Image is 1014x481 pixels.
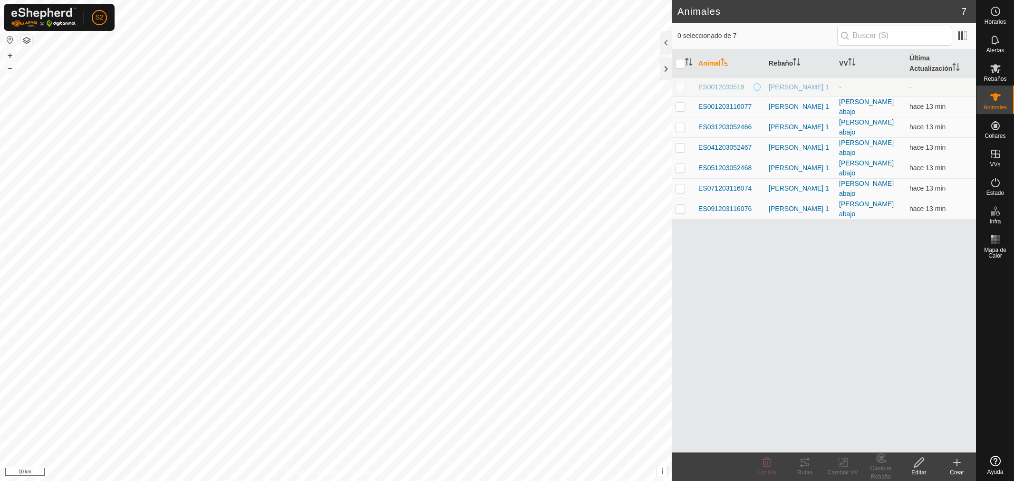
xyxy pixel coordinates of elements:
[11,8,76,27] img: Logo Gallagher
[786,468,824,477] div: Rutas
[989,219,1001,224] span: Infra
[909,83,912,91] span: -
[985,19,1006,25] span: Horarios
[961,4,966,19] span: 7
[698,163,752,173] span: ES051203052468
[900,468,938,477] div: Editar
[4,62,16,74] button: –
[839,118,894,136] a: [PERSON_NAME] abajo
[661,467,663,475] span: i
[824,468,862,477] div: Cambiar VV
[721,59,728,67] p-sorticon: Activar para ordenar
[835,49,906,78] th: VV
[695,49,765,78] th: Animal
[95,12,103,22] span: S2
[909,184,946,192] span: 30 sept 2025, 14:37
[685,59,693,67] p-sorticon: Activar para ordenar
[984,76,1006,82] span: Rebaños
[677,31,837,41] span: 0 seleccionado de 7
[990,162,1000,167] span: VVs
[909,123,946,131] span: 30 sept 2025, 14:37
[839,159,894,177] a: [PERSON_NAME] abajo
[952,65,960,72] p-sorticon: Activar para ordenar
[909,144,946,151] span: 30 sept 2025, 14:37
[657,466,667,477] button: i
[677,6,961,17] h2: Animales
[979,247,1012,259] span: Mapa de Calor
[909,103,946,110] span: 30 sept 2025, 14:37
[793,59,801,67] p-sorticon: Activar para ordenar
[769,163,831,173] div: [PERSON_NAME] 1
[909,205,946,212] span: 30 sept 2025, 14:37
[862,464,900,481] div: Cambiar Rebaño
[987,469,1004,475] span: Ayuda
[984,105,1007,110] span: Animales
[769,122,831,132] div: [PERSON_NAME] 1
[698,143,752,153] span: ES041203052467
[769,102,831,112] div: [PERSON_NAME] 1
[769,204,831,214] div: [PERSON_NAME] 1
[938,468,976,477] div: Crear
[986,48,1004,53] span: Alertas
[4,50,16,61] button: +
[765,49,835,78] th: Rebaño
[769,183,831,193] div: [PERSON_NAME] 1
[909,164,946,172] span: 30 sept 2025, 14:37
[21,35,32,46] button: Capas del Mapa
[839,139,894,156] a: [PERSON_NAME] abajo
[839,180,894,197] a: [PERSON_NAME] abajo
[839,98,894,115] a: [PERSON_NAME] abajo
[839,200,894,218] a: [PERSON_NAME] abajo
[769,143,831,153] div: [PERSON_NAME] 1
[698,204,752,214] span: ES091203116076
[906,49,976,78] th: Última Actualización
[848,59,856,67] p-sorticon: Activar para ordenar
[698,183,752,193] span: ES071203116074
[698,82,744,92] span: ES0012030519
[839,83,841,91] app-display-virtual-paddock-transition: -
[698,122,752,132] span: ES031203052466
[4,34,16,46] button: Restablecer Mapa
[837,26,952,46] input: Buscar (S)
[698,102,752,112] span: ES001203116077
[756,469,777,476] span: Eliminar
[769,82,831,92] div: [PERSON_NAME] 1
[985,133,1005,139] span: Collares
[353,469,385,477] a: Contáctenos
[287,469,341,477] a: Política de Privacidad
[976,452,1014,479] a: Ayuda
[986,190,1004,196] span: Estado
